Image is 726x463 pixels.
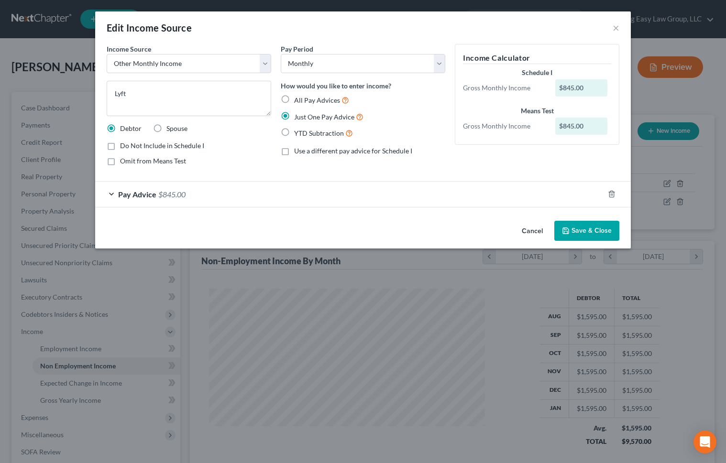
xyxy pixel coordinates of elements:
span: $845.00 [158,190,186,199]
span: Use a different pay advice for Schedule I [294,147,412,155]
div: Gross Monthly Income [458,83,550,93]
span: All Pay Advices [294,96,340,104]
span: Pay Advice [118,190,156,199]
span: Just One Pay Advice [294,113,354,121]
span: Income Source [107,45,151,53]
span: YTD Subtraction [294,129,344,137]
span: Do Not Include in Schedule I [120,141,204,150]
div: $845.00 [555,118,608,135]
div: Gross Monthly Income [458,121,550,131]
span: Omit from Means Test [120,157,186,165]
div: Open Intercom Messenger [693,431,716,453]
span: Debtor [120,124,142,132]
button: Cancel [514,222,550,241]
div: Means Test [463,106,611,116]
label: Pay Period [281,44,313,54]
div: $845.00 [555,79,608,97]
div: Edit Income Source [107,21,192,34]
button: × [613,22,619,33]
button: Save & Close [554,221,619,241]
h5: Income Calculator [463,52,611,64]
label: How would you like to enter income? [281,81,391,91]
div: Schedule I [463,68,611,77]
span: Spouse [166,124,187,132]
